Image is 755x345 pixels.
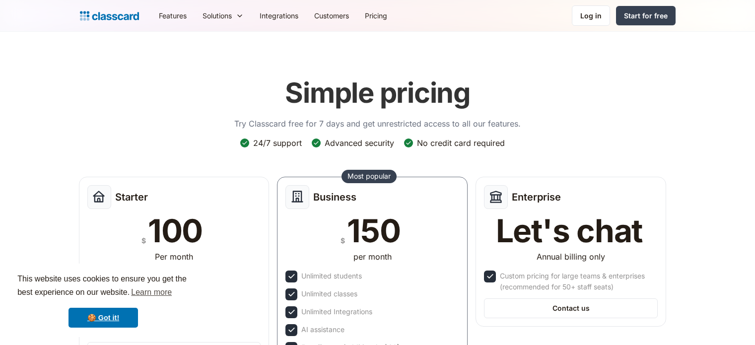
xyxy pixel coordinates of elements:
[580,10,602,21] div: Log in
[151,4,195,27] a: Features
[148,215,203,247] div: 100
[17,273,189,300] span: This website uses cookies to ensure you get the best experience on our website.
[624,10,668,21] div: Start for free
[252,4,306,27] a: Integrations
[347,171,391,181] div: Most popular
[253,138,302,148] div: 24/7 support
[234,118,521,130] p: Try Classcard free for 7 days and get unrestricted access to all our features.
[115,191,148,203] h2: Starter
[203,10,232,21] div: Solutions
[417,138,505,148] div: No credit card required
[301,271,362,281] div: Unlimited students
[512,191,561,203] h2: Enterprise
[155,251,193,263] div: Per month
[572,5,610,26] a: Log in
[484,298,658,318] a: Contact us
[313,191,356,203] h2: Business
[141,234,146,247] div: $
[357,4,395,27] a: Pricing
[616,6,676,25] a: Start for free
[306,4,357,27] a: Customers
[80,9,139,23] a: home
[325,138,394,148] div: Advanced security
[500,271,656,292] div: Custom pricing for large teams & enterprises (recommended for 50+ staff seats)
[8,264,199,337] div: cookieconsent
[69,308,138,328] a: dismiss cookie message
[341,234,345,247] div: $
[353,251,392,263] div: per month
[537,251,605,263] div: Annual billing only
[301,306,372,317] div: Unlimited Integrations
[347,215,400,247] div: 150
[195,4,252,27] div: Solutions
[301,324,344,335] div: AI assistance
[130,285,173,300] a: learn more about cookies
[285,76,470,110] h1: Simple pricing
[301,288,357,299] div: Unlimited classes
[496,215,643,247] div: Let's chat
